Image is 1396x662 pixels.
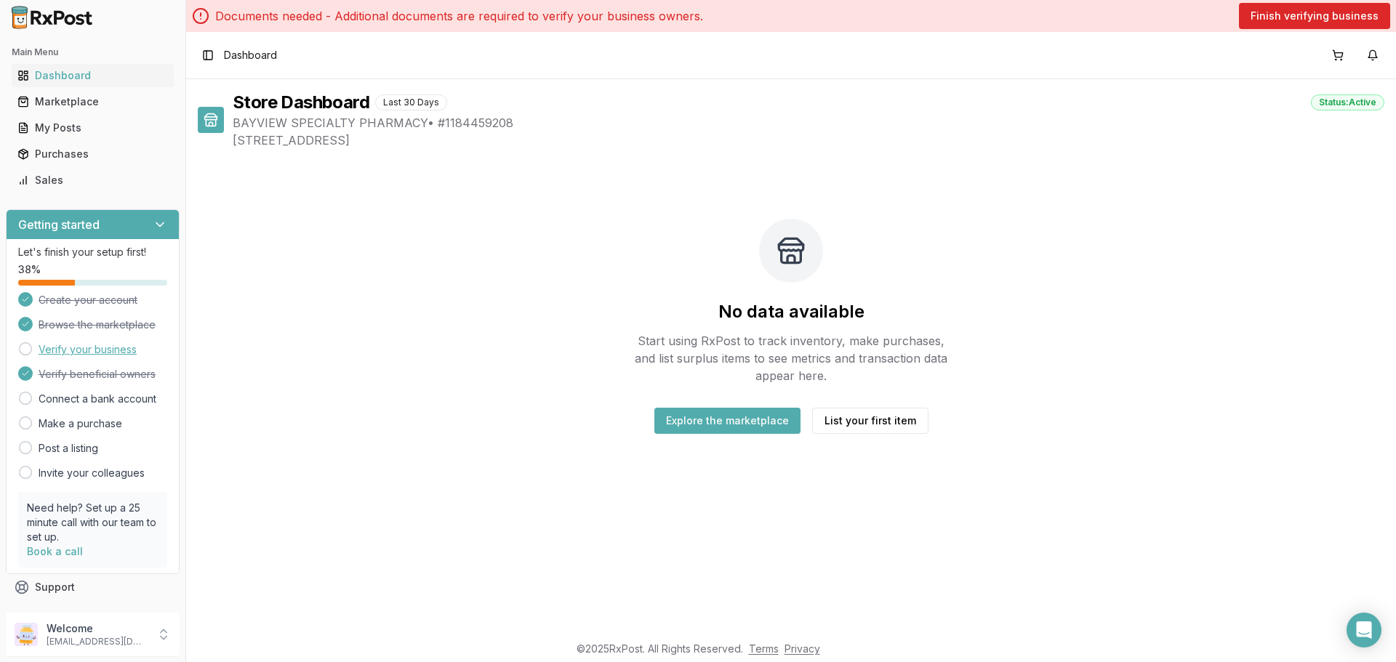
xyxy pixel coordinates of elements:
p: Need help? Set up a 25 minute call with our team to set up. [27,501,159,544]
button: My Posts [6,116,180,140]
span: Verify beneficial owners [39,367,156,382]
div: Open Intercom Messenger [1347,613,1381,647]
button: Feedback [6,600,180,626]
a: Post a listing [39,441,98,456]
p: Documents needed - Additional documents are required to verify your business owners. [215,7,703,25]
p: [EMAIL_ADDRESS][DOMAIN_NAME] [47,636,148,647]
a: Terms [749,642,779,655]
a: Sales [12,167,174,193]
div: My Posts [17,121,168,135]
a: Book a call [27,545,83,557]
div: Sales [17,173,168,187]
button: List your first item [812,408,928,434]
a: Connect a bank account [39,392,156,406]
button: Sales [6,169,180,192]
span: BAYVIEW SPECIALTY PHARMACY • # 1184459208 [233,114,1384,132]
button: Support [6,574,180,600]
img: User avatar [15,623,38,646]
p: Welcome [47,621,148,636]
h1: Store Dashboard [233,91,369,114]
button: Purchases [6,142,180,166]
span: Browse the marketplace [39,318,156,332]
div: Dashboard [17,68,168,83]
nav: breadcrumb [224,48,277,62]
button: Finish verifying business [1239,3,1390,29]
div: Status: Active [1311,94,1384,110]
a: Marketplace [12,89,174,115]
button: Marketplace [6,90,180,113]
a: Privacy [785,642,820,655]
h2: No data available [718,300,865,323]
a: Purchases [12,141,174,167]
h3: Getting started [18,216,100,233]
p: Let's finish your setup first! [18,245,167,259]
div: Marketplace [17,94,168,109]
div: Purchases [17,147,168,161]
span: Create your account [39,293,137,307]
a: Invite your colleagues [39,466,145,480]
span: [STREET_ADDRESS] [233,132,1384,149]
span: Dashboard [224,48,277,62]
div: Last 30 Days [375,94,447,110]
a: Dashboard [12,62,174,89]
a: My Posts [12,115,174,141]
img: RxPost Logo [6,6,99,29]
button: Dashboard [6,64,180,87]
a: Make a purchase [39,416,122,431]
p: Start using RxPost to track inventory, make purchases, and list surplus items to see metrics and ... [628,332,954,384]
h2: Main Menu [12,47,174,58]
button: Explore the marketplace [654,408,801,434]
span: 38 % [18,262,41,277]
span: Feedback [35,606,84,621]
a: Verify your business [39,342,137,357]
